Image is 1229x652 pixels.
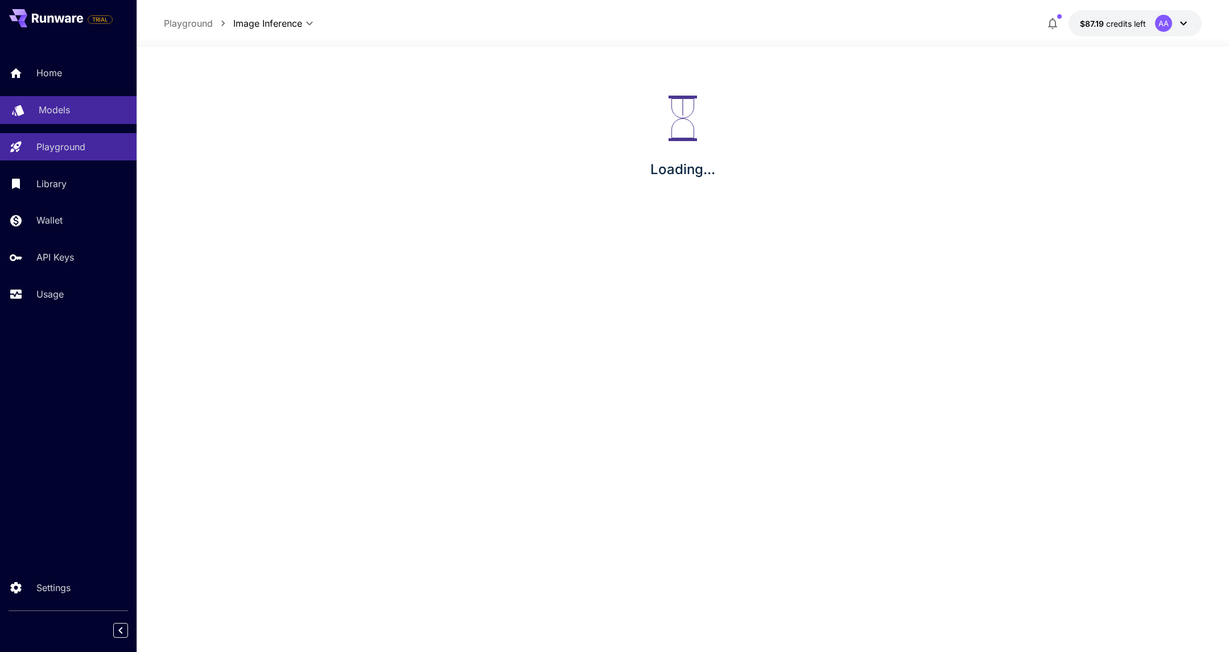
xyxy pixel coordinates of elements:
a: Playground [164,16,213,30]
p: Wallet [36,213,63,227]
span: TRIAL [88,15,112,24]
span: Add your payment card to enable full platform functionality. [88,13,113,26]
p: Library [36,177,67,191]
nav: breadcrumb [164,16,233,30]
div: $87.1883 [1080,18,1146,30]
p: API Keys [36,250,74,264]
p: Playground [36,140,85,154]
button: Collapse sidebar [113,623,128,638]
p: Models [39,103,70,117]
span: Image Inference [233,16,302,30]
p: Settings [36,581,71,595]
p: Home [36,66,62,80]
div: Collapse sidebar [122,620,137,641]
div: AA [1155,15,1172,32]
span: credits left [1106,19,1146,28]
span: $87.19 [1080,19,1106,28]
p: Usage [36,287,64,301]
button: $87.1883AA [1069,10,1202,36]
p: Loading... [650,159,715,180]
